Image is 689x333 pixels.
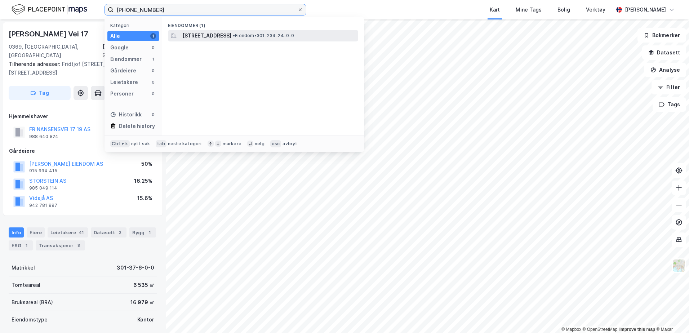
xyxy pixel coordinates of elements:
[150,45,156,50] div: 0
[141,160,152,168] div: 50%
[114,4,297,15] input: Søk på adresse, matrikkel, gårdeiere, leietakere eller personer
[233,33,235,38] span: •
[150,91,156,97] div: 0
[110,55,142,63] div: Eiendommer
[134,177,152,185] div: 16.25%
[110,110,142,119] div: Historikk
[9,86,71,100] button: Tag
[583,327,618,332] a: OpenStreetMap
[182,31,231,40] span: [STREET_ADDRESS]
[150,68,156,74] div: 0
[129,227,156,237] div: Bygg
[12,281,40,289] div: Tomteareal
[625,5,666,14] div: [PERSON_NAME]
[270,140,281,147] div: esc
[223,141,241,147] div: markere
[168,141,202,147] div: neste kategori
[137,194,152,203] div: 15.6%
[48,227,88,237] div: Leietakere
[116,229,124,236] div: 2
[9,240,33,250] div: ESG
[9,43,102,60] div: 0369, [GEOGRAPHIC_DATA], [GEOGRAPHIC_DATA]
[586,5,605,14] div: Verktøy
[644,63,686,77] button: Analyse
[137,315,154,324] div: Kontor
[133,281,154,289] div: 6 535 ㎡
[150,112,156,117] div: 0
[146,229,153,236] div: 1
[91,227,126,237] div: Datasett
[283,141,297,147] div: avbryt
[119,122,155,130] div: Delete history
[12,315,48,324] div: Eiendomstype
[652,80,686,94] button: Filter
[9,60,151,77] div: Fridtjof [STREET_ADDRESS], [STREET_ADDRESS]
[9,147,157,155] div: Gårdeiere
[150,56,156,62] div: 1
[490,5,500,14] div: Kart
[27,227,45,237] div: Eiere
[557,5,570,14] div: Bolig
[29,168,57,174] div: 915 994 415
[29,134,58,139] div: 988 640 824
[653,97,686,112] button: Tags
[233,33,294,39] span: Eiendom • 301-234-24-0-0
[110,89,134,98] div: Personer
[9,61,62,67] span: Tilhørende adresser:
[162,17,364,30] div: Eiendommer (1)
[110,66,136,75] div: Gårdeiere
[36,240,85,250] div: Transaksjoner
[255,141,265,147] div: velg
[110,140,130,147] div: Ctrl + k
[653,298,689,333] iframe: Chat Widget
[29,203,57,208] div: 942 781 997
[75,242,82,249] div: 8
[9,28,90,40] div: [PERSON_NAME] Vei 17
[637,28,686,43] button: Bokmerker
[130,298,154,307] div: 16 979 ㎡
[12,263,35,272] div: Matrikkel
[150,33,156,39] div: 1
[110,32,120,40] div: Alle
[156,140,166,147] div: tab
[110,78,138,86] div: Leietakere
[110,43,129,52] div: Google
[117,263,154,272] div: 301-37-6-0-0
[561,327,581,332] a: Mapbox
[23,242,30,249] div: 1
[619,327,655,332] a: Improve this map
[131,141,150,147] div: nytt søk
[672,259,686,272] img: Z
[642,45,686,60] button: Datasett
[110,23,159,28] div: Kategori
[9,112,157,121] div: Hjemmelshaver
[29,185,57,191] div: 985 049 114
[516,5,542,14] div: Mine Tags
[150,79,156,85] div: 0
[12,298,53,307] div: Bruksareal (BRA)
[102,43,157,60] div: [GEOGRAPHIC_DATA], 37/6
[77,229,85,236] div: 41
[12,3,87,16] img: logo.f888ab2527a4732fd821a326f86c7f29.svg
[9,227,24,237] div: Info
